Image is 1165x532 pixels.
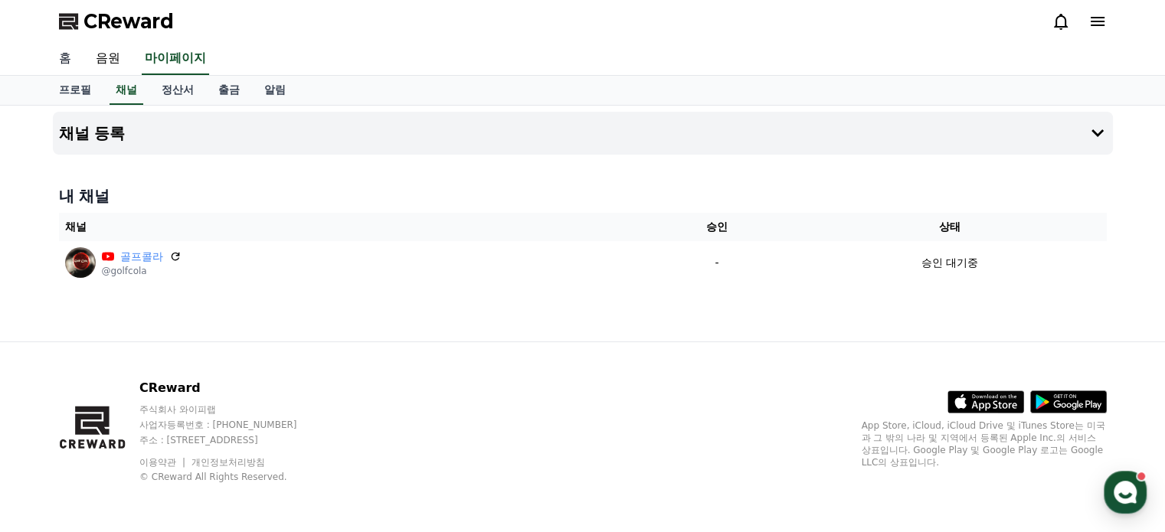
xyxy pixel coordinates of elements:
a: 홈 [47,43,83,75]
p: - [646,255,787,271]
th: 상태 [793,213,1106,241]
a: 출금 [206,76,252,105]
button: 채널 등록 [53,112,1113,155]
a: 마이페이지 [142,43,209,75]
p: 주식회사 와이피랩 [139,403,326,416]
a: 골프콜라 [120,249,163,265]
p: CReward [139,379,326,397]
span: 홈 [48,428,57,440]
a: 개인정보처리방침 [191,457,265,468]
img: 골프콜라 [65,247,96,278]
a: 대화 [101,405,198,443]
a: CReward [59,9,174,34]
a: 채널 [110,76,143,105]
p: 주소 : [STREET_ADDRESS] [139,434,326,446]
a: 알림 [252,76,298,105]
span: 설정 [237,428,255,440]
a: 프로필 [47,76,103,105]
th: 승인 [640,213,793,241]
p: © CReward All Rights Reserved. [139,471,326,483]
th: 채널 [59,213,641,241]
p: App Store, iCloud, iCloud Drive 및 iTunes Store는 미국과 그 밖의 나라 및 지역에서 등록된 Apple Inc.의 서비스 상표입니다. Goo... [862,419,1107,468]
a: 이용약관 [139,457,188,468]
a: 정산서 [149,76,206,105]
p: @golfcola [102,265,182,277]
a: 홈 [5,405,101,443]
p: 승인 대기중 [921,255,978,271]
h4: 내 채널 [59,185,1107,207]
h4: 채널 등록 [59,125,126,142]
a: 설정 [198,405,294,443]
a: 음원 [83,43,133,75]
p: 사업자등록번호 : [PHONE_NUMBER] [139,419,326,431]
span: CReward [83,9,174,34]
span: 대화 [140,429,159,441]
